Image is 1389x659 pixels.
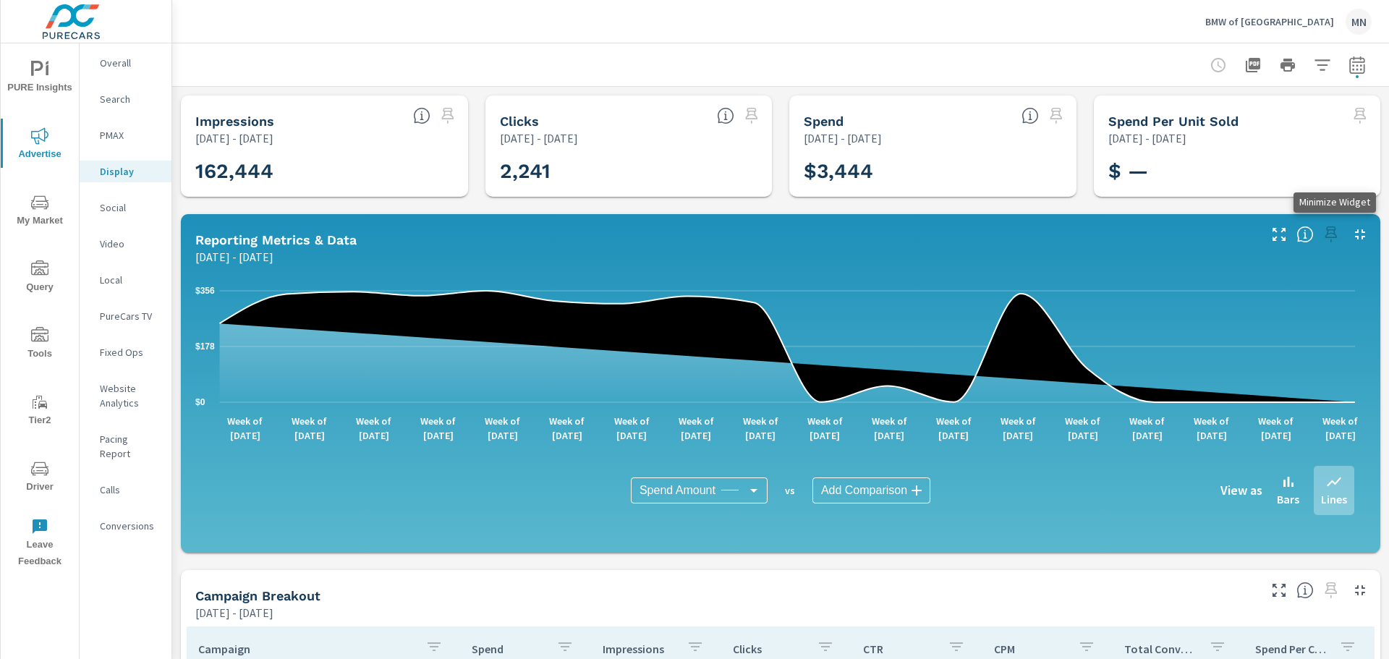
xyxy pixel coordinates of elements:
[198,642,414,656] p: Campaign
[80,305,171,327] div: PureCars TV
[220,414,271,443] p: Week of [DATE]
[5,194,75,229] span: My Market
[1021,107,1039,124] span: The amount of money spent on advertising during the period.
[100,482,160,497] p: Calls
[100,273,160,287] p: Local
[740,104,763,127] span: Select a preset date range to save this widget
[994,642,1066,656] p: CPM
[195,159,454,184] h3: 162,444
[671,414,721,443] p: Week of [DATE]
[5,127,75,163] span: Advertise
[1255,642,1328,656] p: Spend Per Conversion
[864,414,914,443] p: Week of [DATE]
[1058,414,1108,443] p: Week of [DATE]
[100,92,160,106] p: Search
[1108,129,1186,147] p: [DATE] - [DATE]
[1,43,79,576] div: nav menu
[735,414,786,443] p: Week of [DATE]
[863,642,935,656] p: CTR
[768,484,812,497] p: vs
[5,394,75,429] span: Tier2
[1108,159,1367,184] h3: $ —
[1321,490,1347,508] p: Lines
[1124,642,1197,656] p: Total Conversions
[5,260,75,296] span: Query
[195,341,215,352] text: $178
[100,200,160,215] p: Social
[542,414,592,443] p: Week of [DATE]
[349,414,399,443] p: Week of [DATE]
[1220,483,1262,498] h6: View as
[1296,582,1314,599] span: This is a summary of Display performance results by campaign. Each column can be sorted.
[1267,223,1291,246] button: Make Fullscreen
[100,432,160,461] p: Pacing Report
[500,159,758,184] h3: 2,241
[799,414,850,443] p: Week of [DATE]
[993,414,1043,443] p: Week of [DATE]
[80,233,171,255] div: Video
[195,129,273,147] p: [DATE] - [DATE]
[1273,51,1302,80] button: Print Report
[195,397,205,407] text: $0
[100,128,160,143] p: PMAX
[477,414,528,443] p: Week of [DATE]
[195,286,215,296] text: $356
[717,107,734,124] span: The number of times an ad was clicked by a consumer.
[80,52,171,74] div: Overall
[1348,579,1372,602] button: Minimize Widget
[80,428,171,464] div: Pacing Report
[80,197,171,218] div: Social
[1186,414,1237,443] p: Week of [DATE]
[631,477,768,503] div: Spend Amount
[5,518,75,570] span: Leave Feedback
[100,381,160,410] p: Website Analytics
[80,515,171,537] div: Conversions
[195,232,357,247] h5: Reporting Metrics & Data
[1045,104,1068,127] span: Select a preset date range to save this widget
[1308,51,1337,80] button: Apply Filters
[195,114,274,129] h5: Impressions
[1343,51,1372,80] button: Select Date Range
[1277,490,1299,508] p: Bars
[436,104,459,127] span: Select a preset date range to save this widget
[100,519,160,533] p: Conversions
[1346,9,1372,35] div: MN
[472,642,544,656] p: Spend
[1320,579,1343,602] span: Select a preset date range to save this widget
[1267,579,1291,602] button: Make Fullscreen
[812,477,930,503] div: Add Comparison
[195,604,273,621] p: [DATE] - [DATE]
[928,414,979,443] p: Week of [DATE]
[195,588,320,603] h5: Campaign Breakout
[1320,223,1343,246] span: Select a preset date range to save this widget
[413,414,464,443] p: Week of [DATE]
[413,107,430,124] span: The number of times an ad was shown on your behalf.
[804,159,1062,184] h3: $3,444
[500,114,539,129] h5: Clicks
[640,483,715,498] span: Spend Amount
[80,124,171,146] div: PMAX
[100,237,160,251] p: Video
[5,460,75,496] span: Driver
[500,129,578,147] p: [DATE] - [DATE]
[1296,226,1314,243] span: Understand Display data over time and see how metrics compare to each other.
[5,327,75,362] span: Tools
[1108,114,1239,129] h5: Spend Per Unit Sold
[1251,414,1301,443] p: Week of [DATE]
[80,161,171,182] div: Display
[1315,414,1366,443] p: Week of [DATE]
[603,642,675,656] p: Impressions
[100,164,160,179] p: Display
[80,479,171,501] div: Calls
[100,56,160,70] p: Overall
[80,341,171,363] div: Fixed Ops
[1239,51,1267,80] button: "Export Report to PDF"
[733,642,805,656] p: Clicks
[804,129,882,147] p: [DATE] - [DATE]
[100,309,160,323] p: PureCars TV
[804,114,844,129] h5: Spend
[100,345,160,360] p: Fixed Ops
[195,248,273,265] p: [DATE] - [DATE]
[80,378,171,414] div: Website Analytics
[80,269,171,291] div: Local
